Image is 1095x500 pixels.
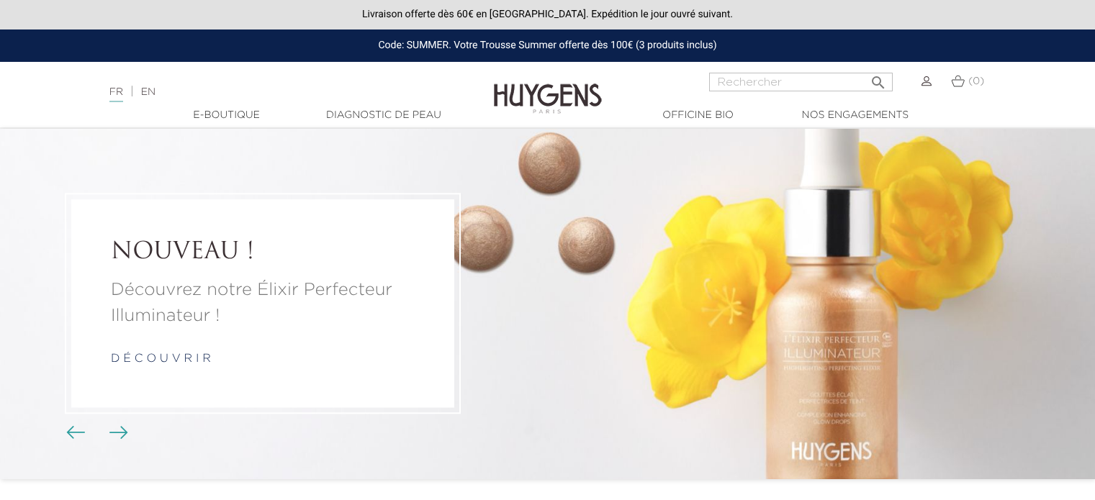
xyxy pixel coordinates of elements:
[111,354,211,365] a: d é c o u v r i r
[968,76,984,86] span: (0)
[72,422,119,444] div: Boutons du carrousel
[141,87,156,97] a: EN
[312,108,456,123] a: Diagnostic de peau
[494,60,602,116] img: Huygens
[626,108,770,123] a: Officine Bio
[783,108,927,123] a: Nos engagements
[870,70,887,87] i: 
[102,83,446,101] div: |
[155,108,299,123] a: E-Boutique
[709,73,893,91] input: Rechercher
[111,278,415,329] a: Découvrez notre Élixir Perfecteur Illuminateur !
[865,68,891,88] button: 
[111,240,415,267] a: NOUVEAU !
[109,87,123,102] a: FR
